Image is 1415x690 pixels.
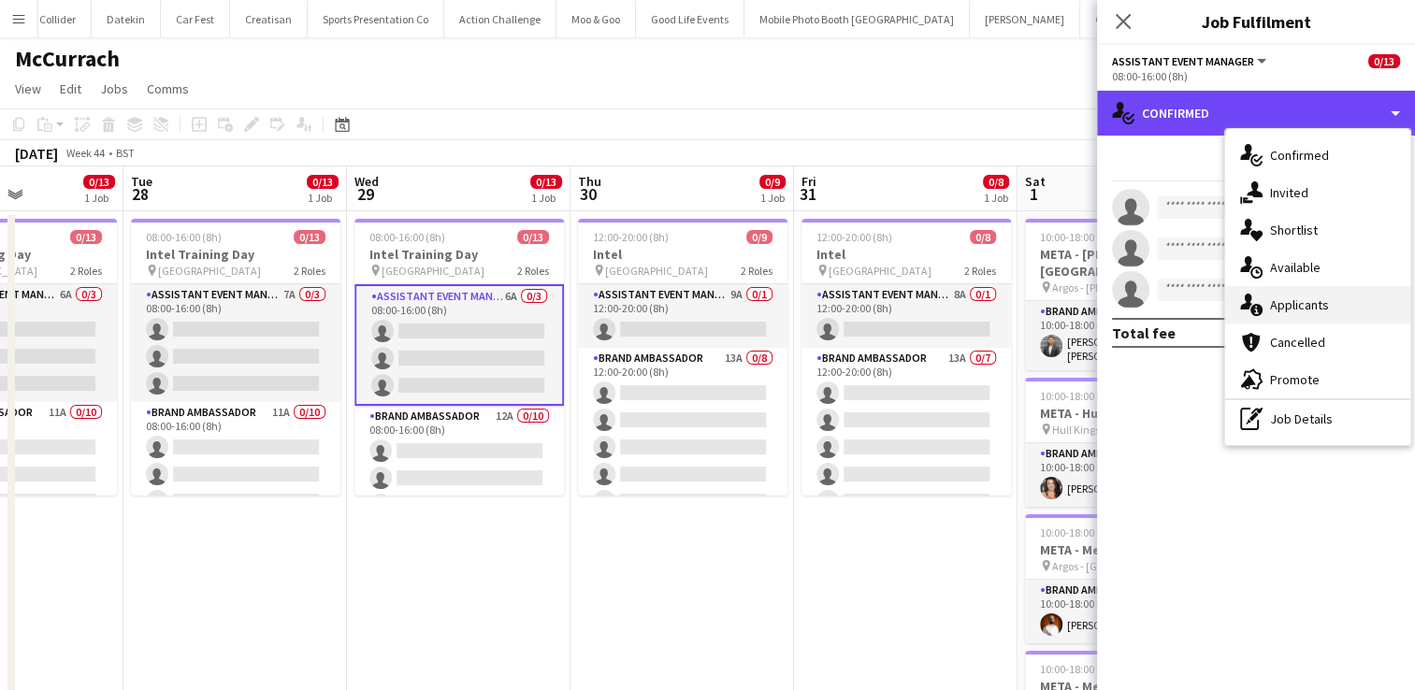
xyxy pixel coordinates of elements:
app-card-role: Brand Ambassador1/110:00-18:00 (8h)[PERSON_NAME] [1025,580,1235,643]
span: Sat [1025,173,1046,190]
button: [PERSON_NAME] [970,1,1080,37]
span: 2 Roles [964,264,996,278]
span: 30 [575,183,601,205]
div: 1 Job [760,191,785,205]
app-job-card: 12:00-20:00 (8h)0/8Intel [GEOGRAPHIC_DATA]2 RolesAssistant Event Manager8A0/112:00-20:00 (8h) Bra... [801,219,1011,496]
a: Jobs [93,77,136,101]
span: Promote [1270,371,1320,388]
span: 10:00-18:00 (8h) [1040,230,1116,244]
span: Assistant Event Manager [1112,54,1254,68]
span: Thu [578,173,601,190]
span: 10:00-18:00 (8h) [1040,662,1116,676]
div: 1 Job [984,191,1008,205]
button: Sports Presentation Co [308,1,444,37]
app-card-role: Assistant Event Manager9A0/112:00-20:00 (8h) [578,284,787,348]
span: 10:00-18:00 (8h) [1040,525,1116,539]
app-job-card: 08:00-16:00 (8h)0/13Intel Training Day [GEOGRAPHIC_DATA]2 RolesAssistant Event Manager6A0/308:00-... [354,219,564,496]
span: 2 Roles [741,264,772,278]
h3: META - Hull Kingswood [1025,405,1235,422]
span: 10:00-18:00 (8h) [1040,389,1116,403]
span: 0/13 [83,175,115,189]
div: Total fee [1112,323,1176,342]
span: [GEOGRAPHIC_DATA] [829,264,931,278]
button: Creatisan [230,1,308,37]
button: Datekin [92,1,161,37]
app-job-card: 10:00-18:00 (8h)1/1META - Hull Kingswood Hull Kingswood Argos1 RoleBrand Ambassador1/110:00-18:00... [1025,378,1235,507]
button: Action Challenge [444,1,556,37]
span: Available [1270,259,1321,276]
span: Cancelled [1270,334,1325,351]
span: 0/13 [70,230,102,244]
span: 1 [1022,183,1046,205]
div: 1 Job [531,191,561,205]
app-card-role: Brand Ambassador13A0/712:00-20:00 (8h) [801,348,1011,574]
span: 0/13 [294,230,325,244]
span: Argos - [GEOGRAPHIC_DATA] [1052,559,1189,573]
h3: META - Meadowhall [1025,541,1235,558]
app-card-role: Brand Ambassador1/110:00-18:00 (8h)[PERSON_NAME] [PERSON_NAME] [1025,301,1235,370]
span: Invited [1270,184,1308,201]
h3: Intel [578,246,787,263]
div: 08:00-16:00 (8h) [1112,69,1400,83]
a: Edit [52,77,89,101]
span: 2 Roles [294,264,325,278]
div: [DATE] [15,144,58,163]
div: 1 Job [308,191,338,205]
span: 08:00-16:00 (8h) [146,230,222,244]
a: Comms [139,77,196,101]
span: 2 Roles [70,264,102,278]
h3: Intel Training Day [354,246,564,263]
span: Week 44 [62,146,108,160]
span: Argos - [PERSON_NAME][GEOGRAPHIC_DATA] [1052,280,1192,295]
span: Edit [60,80,81,97]
span: View [15,80,41,97]
button: Good Life Events [636,1,744,37]
div: Confirmed [1097,91,1415,136]
span: 0/9 [746,230,772,244]
h3: META - [PERSON_NAME][GEOGRAPHIC_DATA] [1025,246,1235,280]
app-card-role: Assistant Event Manager6A0/308:00-16:00 (8h) [354,284,564,406]
span: Hull Kingswood Argos [1052,423,1154,437]
app-card-role: Brand Ambassador1/110:00-18:00 (8h)[PERSON_NAME] [1025,443,1235,507]
span: 0/8 [983,175,1009,189]
span: [GEOGRAPHIC_DATA] [605,264,708,278]
span: 08:00-16:00 (8h) [369,230,445,244]
span: 0/13 [1368,54,1400,68]
button: Moo & Goo [556,1,636,37]
app-card-role: Assistant Event Manager7A0/308:00-16:00 (8h) [131,284,340,402]
span: 29 [352,183,379,205]
app-job-card: 08:00-16:00 (8h)0/13Intel Training Day [GEOGRAPHIC_DATA]2 RolesAssistant Event Manager7A0/308:00-... [131,219,340,496]
h1: McCurrach [15,45,120,73]
button: Mobile Photo Booth [GEOGRAPHIC_DATA] [744,1,970,37]
span: Applicants [1270,296,1329,313]
app-job-card: 10:00-18:00 (8h)1/1META - [PERSON_NAME][GEOGRAPHIC_DATA] Argos - [PERSON_NAME][GEOGRAPHIC_DATA]1 ... [1025,219,1235,370]
h3: Intel Training Day [131,246,340,263]
span: 0/13 [517,230,549,244]
button: Carvela ([PERSON_NAME]) [1080,1,1237,37]
app-job-card: 10:00-18:00 (8h)1/1META - Meadowhall Argos - [GEOGRAPHIC_DATA]1 RoleBrand Ambassador1/110:00-18:0... [1025,514,1235,643]
h3: Intel [801,246,1011,263]
span: Confirmed [1270,147,1329,164]
span: Wed [354,173,379,190]
span: 12:00-20:00 (8h) [593,230,669,244]
app-job-card: 12:00-20:00 (8h)0/9Intel [GEOGRAPHIC_DATA]2 RolesAssistant Event Manager9A0/112:00-20:00 (8h) Bra... [578,219,787,496]
a: View [7,77,49,101]
button: Car Fest [161,1,230,37]
button: Assistant Event Manager [1112,54,1269,68]
span: 0/13 [530,175,562,189]
span: Fri [801,173,816,190]
span: 0/9 [759,175,786,189]
div: Job Details [1225,400,1410,438]
span: 12:00-20:00 (8h) [816,230,892,244]
span: 28 [128,183,152,205]
span: Jobs [100,80,128,97]
span: [GEOGRAPHIC_DATA] [158,264,261,278]
div: BST [116,146,135,160]
span: Shortlist [1270,222,1318,238]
